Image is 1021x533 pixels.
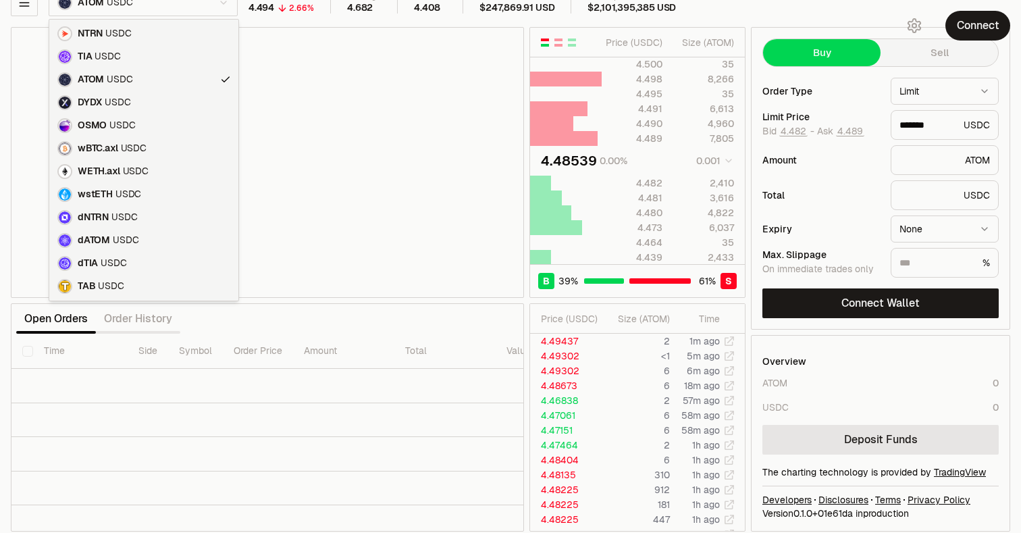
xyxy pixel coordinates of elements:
img: NTRN Logo [59,28,71,40]
span: USDC [111,211,137,224]
span: USDC [105,28,131,40]
span: OSMO [78,120,107,132]
img: TIA Logo [59,51,71,63]
img: wBTC.axl Logo [59,143,71,155]
span: dNTRN [78,211,109,224]
span: USDC [121,143,147,155]
img: ATOM Logo [59,74,71,86]
span: USDC [107,74,132,86]
img: dATOM Logo [59,234,71,247]
img: OSMO Logo [59,120,71,132]
span: dATOM [78,234,110,247]
span: TAB [78,280,95,293]
span: NTRN [78,28,103,40]
span: USDC [123,166,149,178]
span: USDC [109,120,135,132]
span: WETH.axl [78,166,120,178]
span: wBTC.axl [78,143,118,155]
span: USDC [115,188,141,201]
span: wstETH [78,188,113,201]
img: DYDX Logo [59,97,71,109]
span: USDC [105,97,130,109]
span: ATOM [78,74,104,86]
span: DYDX [78,97,102,109]
span: USDC [101,257,126,270]
img: dNTRN Logo [59,211,71,224]
img: wstETH Logo [59,188,71,201]
span: USDC [113,234,138,247]
img: dTIA Logo [59,257,71,270]
img: WETH.axl Logo [59,166,71,178]
span: TIA [78,51,92,63]
span: USDC [98,280,124,293]
span: USDC [95,51,120,63]
span: dTIA [78,257,98,270]
img: TAB Logo [59,280,71,293]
